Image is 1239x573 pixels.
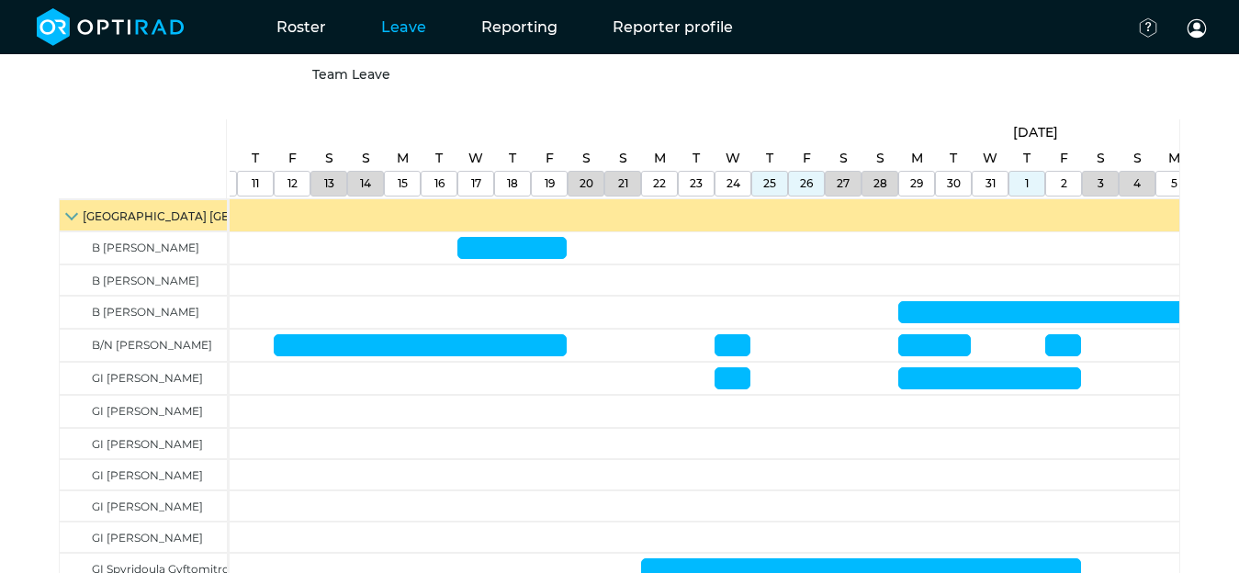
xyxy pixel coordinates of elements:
[1129,145,1146,172] a: January 4, 2026
[92,241,199,254] span: B [PERSON_NAME]
[578,145,595,172] a: December 20, 2025
[685,172,707,196] a: December 23, 2025
[541,145,558,172] a: December 19, 2025
[430,172,449,196] a: December 16, 2025
[759,172,781,196] a: December 25, 2025
[92,468,203,482] span: GI [PERSON_NAME]
[464,145,488,172] a: December 17, 2025
[467,172,486,196] a: December 17, 2025
[92,338,212,352] span: B/N [PERSON_NAME]
[92,500,203,513] span: GI [PERSON_NAME]
[649,145,670,172] a: December 22, 2025
[392,145,413,172] a: December 15, 2025
[872,145,889,172] a: December 28, 2025
[92,371,203,385] span: GI [PERSON_NAME]
[1008,119,1063,146] a: January 1, 2026
[355,172,376,196] a: December 14, 2025
[284,145,301,172] a: December 12, 2025
[978,145,1002,172] a: December 31, 2025
[357,145,375,172] a: December 14, 2025
[1056,172,1072,196] a: January 2, 2026
[393,172,412,196] a: December 15, 2025
[721,145,745,172] a: December 24, 2025
[1166,172,1182,196] a: January 5, 2026
[575,172,598,196] a: December 20, 2025
[540,172,559,196] a: December 19, 2025
[761,145,778,172] a: December 25, 2025
[942,172,965,196] a: December 30, 2025
[981,172,1000,196] a: December 31, 2025
[37,8,185,46] img: brand-opti-rad-logos-blue-and-white-d2f68631ba2948856bd03f2d395fb146ddc8fb01b4b6e9315ea85fa773367...
[869,172,892,196] a: December 28, 2025
[92,305,199,319] span: B [PERSON_NAME]
[798,145,816,172] a: December 26, 2025
[502,172,523,196] a: December 18, 2025
[1055,145,1073,172] a: January 2, 2026
[247,145,264,172] a: December 11, 2025
[1092,145,1109,172] a: January 3, 2026
[945,145,962,172] a: December 30, 2025
[648,172,670,196] a: December 22, 2025
[907,145,928,172] a: December 29, 2025
[92,437,203,451] span: GI [PERSON_NAME]
[1129,172,1145,196] a: January 4, 2026
[614,172,633,196] a: December 21, 2025
[614,145,632,172] a: December 21, 2025
[312,66,390,83] a: Team Leave
[321,145,338,172] a: December 13, 2025
[504,145,521,172] a: December 18, 2025
[320,172,339,196] a: December 13, 2025
[832,172,854,196] a: December 27, 2025
[688,145,704,172] a: December 23, 2025
[763,176,776,190] span: 25
[92,531,203,545] span: GI [PERSON_NAME]
[835,145,852,172] a: December 27, 2025
[92,274,199,287] span: B [PERSON_NAME]
[83,209,333,223] span: [GEOGRAPHIC_DATA] [GEOGRAPHIC_DATA]
[1025,176,1029,190] span: 1
[1020,172,1033,196] a: January 1, 2026
[722,172,745,196] a: December 24, 2025
[1019,145,1035,172] a: January 1, 2026
[800,176,813,190] span: 26
[92,404,203,418] span: GI [PERSON_NAME]
[431,145,447,172] a: December 16, 2025
[1093,172,1109,196] a: January 3, 2026
[283,172,302,196] a: December 12, 2025
[795,172,817,196] a: December 26, 2025
[1164,145,1185,172] a: January 5, 2026
[906,172,928,196] a: December 29, 2025
[247,172,264,196] a: December 11, 2025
